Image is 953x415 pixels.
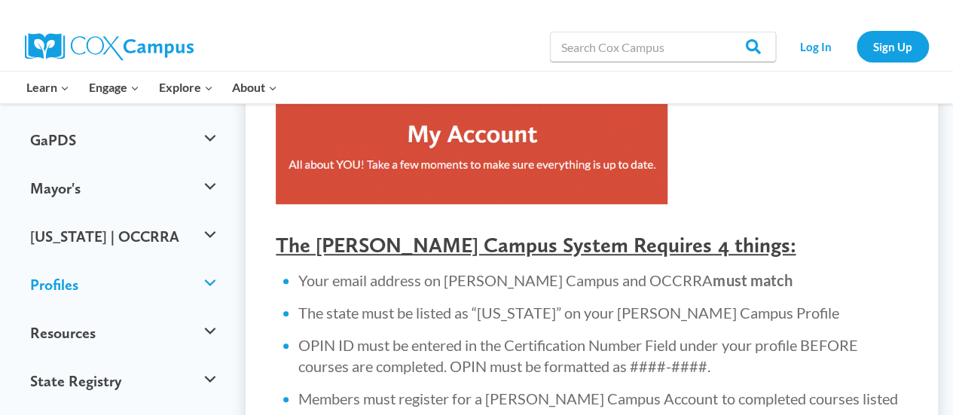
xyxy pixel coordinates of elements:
li: The state must be listed as “[US_STATE]” on your [PERSON_NAME] Campus Profile [298,302,908,323]
button: Profiles [23,261,223,309]
nav: Primary Navigation [17,72,287,103]
button: [US_STATE] | OCCRRA [23,212,223,261]
button: Child menu of Explore [149,72,223,103]
strong: must match [713,271,792,289]
a: Sign Up [857,31,929,62]
button: Resources [23,309,223,357]
input: Search Cox Campus [550,32,776,62]
button: Mayor's [23,164,223,212]
li: Your email address on [PERSON_NAME] Campus and OCCRRA [298,270,908,291]
button: Child menu of Learn [17,72,80,103]
button: State Registry [23,357,223,405]
button: GaPDS [23,116,223,164]
span: The [PERSON_NAME] Campus System Requires 4 things: [276,232,796,258]
button: Child menu of About [222,72,287,103]
button: Child menu of Engage [79,72,149,103]
img: Cox Campus [25,33,194,60]
li: OPIN ID must be entered in the Certification Number Field under your profile BEFORE courses are c... [298,334,908,377]
nav: Secondary Navigation [783,31,929,62]
a: Log In [783,31,849,62]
